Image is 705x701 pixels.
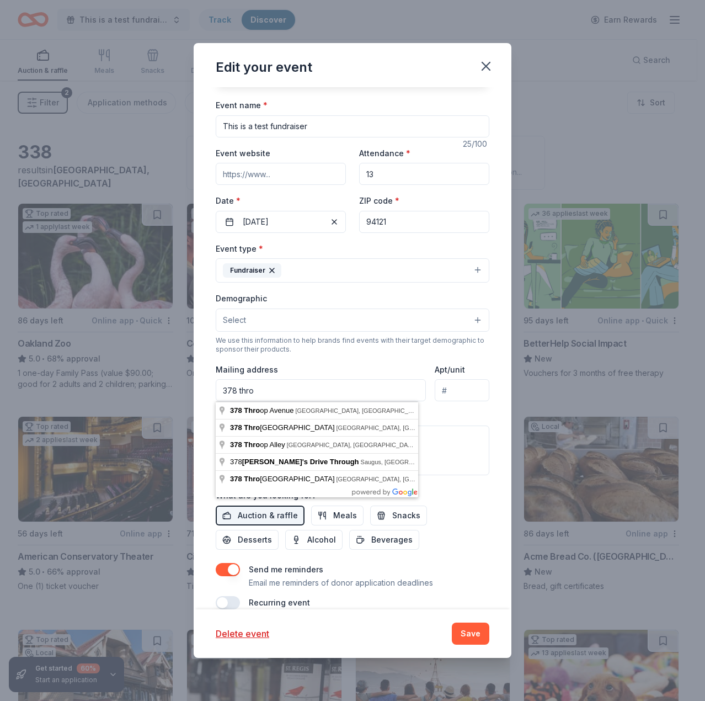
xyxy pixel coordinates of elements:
[216,148,270,159] label: Event website
[333,509,357,522] span: Meals
[216,309,489,332] button: Select
[230,475,260,483] span: 378 Thro
[216,506,305,525] button: Auction & raffle
[230,440,287,449] span: op Alley
[216,336,489,354] div: We use this information to help brands find events with their target demographic to sponsor their...
[337,476,533,482] span: [GEOGRAPHIC_DATA], [GEOGRAPHIC_DATA], [GEOGRAPHIC_DATA]
[349,530,419,550] button: Beverages
[452,623,489,645] button: Save
[230,423,337,432] span: [GEOGRAPHIC_DATA]
[216,211,346,233] button: [DATE]
[230,423,260,432] span: 378 Thro
[371,533,413,546] span: Beverages
[435,379,489,401] input: #
[216,59,312,76] div: Edit your event
[392,509,420,522] span: Snacks
[311,506,364,525] button: Meals
[359,211,489,233] input: 12345 (U.S. only)
[337,424,533,431] span: [GEOGRAPHIC_DATA], [GEOGRAPHIC_DATA], [GEOGRAPHIC_DATA]
[216,627,269,640] button: Delete event
[249,565,323,574] label: Send me reminders
[223,314,246,327] span: Select
[238,509,298,522] span: Auction & raffle
[216,364,278,375] label: Mailing address
[307,533,336,546] span: Alcohol
[216,293,267,304] label: Demographic
[370,506,427,525] button: Snacks
[216,115,489,137] input: Spring Fundraiser
[238,533,272,546] span: Desserts
[230,406,242,415] span: 378
[230,458,361,466] span: 378
[216,258,489,283] button: Fundraiser
[216,379,426,401] input: Enter a US address
[463,137,489,151] div: 25 /100
[216,195,346,206] label: Date
[230,406,295,415] span: op Avenue
[249,598,310,607] label: Recurring event
[287,442,483,448] span: [GEOGRAPHIC_DATA], [GEOGRAPHIC_DATA], [GEOGRAPHIC_DATA]
[216,243,263,254] label: Event type
[295,407,492,414] span: [GEOGRAPHIC_DATA], [GEOGRAPHIC_DATA], [GEOGRAPHIC_DATA]
[361,459,515,465] span: Saugus, [GEOGRAPHIC_DATA], [GEOGRAPHIC_DATA]
[285,530,343,550] button: Alcohol
[359,148,410,159] label: Attendance
[249,576,433,590] p: Email me reminders of donor application deadlines
[216,100,268,111] label: Event name
[242,458,359,466] span: [PERSON_NAME]'s Drive Through
[230,440,260,449] span: 378 Thro
[244,406,260,415] span: Thro
[359,163,489,185] input: 20
[223,263,281,278] div: Fundraiser
[230,475,337,483] span: [GEOGRAPHIC_DATA]
[359,195,399,206] label: ZIP code
[435,364,465,375] label: Apt/unit
[216,163,346,185] input: https://www...
[216,530,279,550] button: Desserts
